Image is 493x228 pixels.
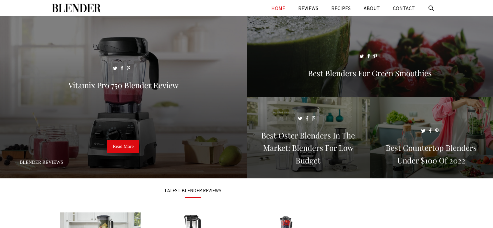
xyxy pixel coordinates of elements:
h3: LATEST BLENDER REVIEWS [60,188,326,193]
a: Best Oster Blenders in the Market: Blenders for Low Budget [247,171,370,177]
a: Blender Reviews [20,160,63,165]
a: Read More [107,140,139,153]
a: Best Countertop Blenders Under $100 of 2022 [370,171,493,177]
